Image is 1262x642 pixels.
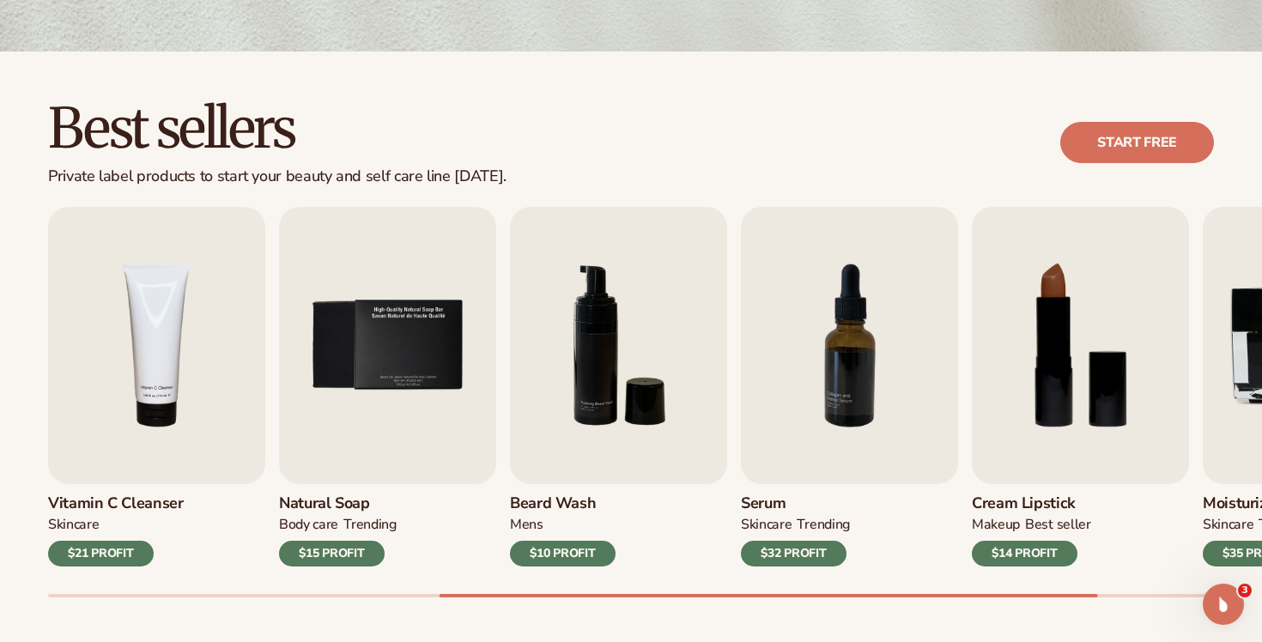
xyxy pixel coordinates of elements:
[510,494,616,513] h3: Beard Wash
[1203,584,1244,625] iframe: Intercom live chat
[1060,122,1214,163] a: Start free
[510,207,727,566] a: 6 / 9
[48,207,265,566] a: 4 / 9
[48,100,507,157] h2: Best sellers
[279,207,496,566] a: 5 / 9
[797,516,849,534] div: TRENDING
[1025,516,1091,534] div: BEST SELLER
[1238,584,1252,597] span: 3
[48,494,184,513] h3: Vitamin C Cleanser
[343,516,396,534] div: TRENDING
[741,516,792,534] div: SKINCARE
[741,494,850,513] h3: Serum
[48,516,99,534] div: Skincare
[741,207,958,566] a: 7 / 9
[741,541,846,566] div: $32 PROFIT
[510,541,616,566] div: $10 PROFIT
[48,541,154,566] div: $21 PROFIT
[510,516,543,534] div: mens
[279,541,385,566] div: $15 PROFIT
[1203,516,1253,534] div: SKINCARE
[972,494,1091,513] h3: Cream Lipstick
[972,516,1020,534] div: MAKEUP
[48,167,507,186] div: Private label products to start your beauty and self care line [DATE].
[279,516,338,534] div: BODY Care
[279,494,397,513] h3: Natural Soap
[972,541,1077,566] div: $14 PROFIT
[972,207,1189,566] a: 8 / 9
